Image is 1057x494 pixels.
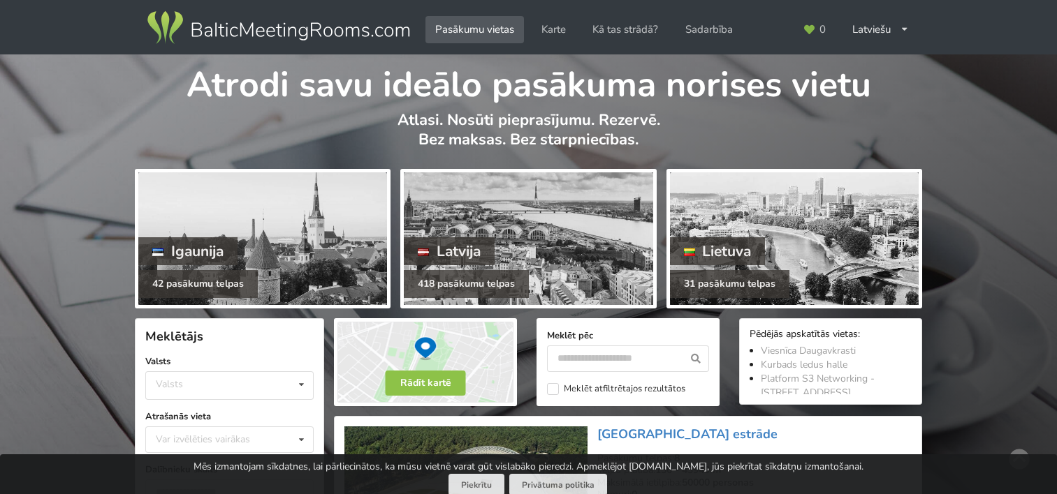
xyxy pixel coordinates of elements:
[400,169,656,308] a: Latvija 418 pasākumu telpas
[145,328,203,345] span: Meklētājs
[145,354,314,368] label: Valsts
[404,270,529,298] div: 418 pasākumu telpas
[670,237,766,265] div: Lietuva
[547,329,709,343] label: Meklēt pēc
[425,16,524,43] a: Pasākumu vietas
[676,16,743,43] a: Sadarbība
[156,378,183,390] div: Valsts
[819,24,826,35] span: 0
[135,110,922,164] p: Atlasi. Nosūti pieprasījumu. Rezervē. Bez maksas. Bez starpniecības.
[750,329,912,342] div: Pēdējās apskatītās vietas:
[761,358,847,371] a: Kurbads ledus halle
[386,370,466,396] button: Rādīt kartē
[761,344,856,357] a: Viesnīca Daugavkrasti
[761,372,875,399] a: Platform S3 Networking - [STREET_ADDRESS]
[404,237,495,265] div: Latvija
[674,451,680,465] strong: 8
[670,270,789,298] div: 31 pasākumu telpas
[597,426,778,442] a: [GEOGRAPHIC_DATA] estrāde
[145,410,314,424] label: Atrašanās vieta
[532,16,576,43] a: Karte
[334,318,517,406] img: Rādīt kartē
[135,54,922,107] h1: Atrodi savu ideālo pasākuma norises vietu
[152,431,282,447] div: Var izvēlēties vairākas
[597,452,912,465] div: Pasākumu telpas:
[138,237,238,265] div: Igaunija
[135,169,391,308] a: Igaunija 42 pasākumu telpas
[666,169,922,308] a: Lietuva 31 pasākumu telpas
[145,8,412,47] img: Baltic Meeting Rooms
[138,270,258,298] div: 42 pasākumu telpas
[843,16,919,43] div: Latviešu
[583,16,668,43] a: Kā tas strādā?
[547,383,685,395] label: Meklēt atfiltrētajos rezultātos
